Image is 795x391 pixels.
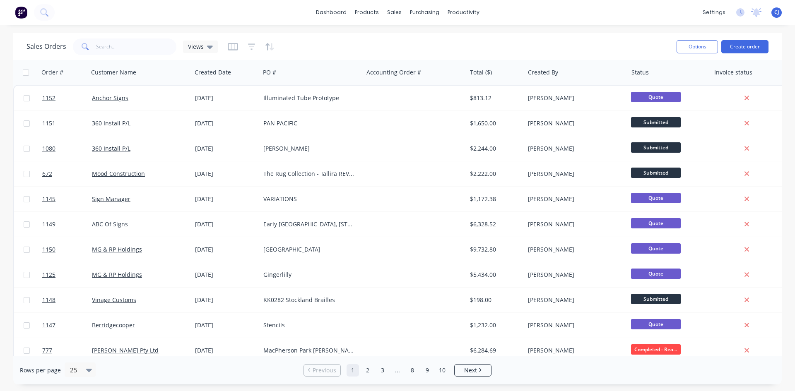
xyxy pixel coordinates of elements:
div: [DATE] [195,245,257,254]
div: [DATE] [195,271,257,279]
div: [PERSON_NAME] [528,321,620,329]
div: MacPherson Park [PERSON_NAME] [263,346,355,355]
div: $5,434.00 [470,271,518,279]
div: PAN PACIFIC [263,119,355,127]
span: Previous [313,366,336,374]
div: [DATE] [195,144,257,153]
div: sales [383,6,406,19]
span: 672 [42,170,52,178]
div: [PERSON_NAME] [528,195,620,203]
img: Factory [15,6,27,19]
div: Gingerlilly [263,271,355,279]
a: ABC Of Signs [92,220,128,228]
span: 1152 [42,94,55,102]
a: 1147 [42,313,92,338]
div: $6,284.69 [470,346,518,355]
div: $1,232.00 [470,321,518,329]
span: Completed - Rea... [631,344,681,355]
div: $2,244.00 [470,144,518,153]
a: 1152 [42,86,92,110]
a: dashboard [312,6,351,19]
span: Quote [631,218,681,228]
div: products [351,6,383,19]
span: 1147 [42,321,55,329]
div: [DATE] [195,195,257,203]
div: $6,328.52 [470,220,518,228]
a: 1125 [42,262,92,287]
div: $2,222.00 [470,170,518,178]
div: [PERSON_NAME] [528,346,620,355]
a: 360 Install P/L [92,119,130,127]
span: 1150 [42,245,55,254]
ul: Pagination [300,364,495,377]
span: Quote [631,269,681,279]
a: Next page [455,366,491,374]
div: [DATE] [195,170,257,178]
div: [PERSON_NAME] [528,296,620,304]
div: [PERSON_NAME] [528,119,620,127]
div: [DATE] [195,220,257,228]
a: Mood Construction [92,170,145,178]
div: $9,732.80 [470,245,518,254]
a: MG & RP Holdings [92,271,142,278]
span: 1145 [42,195,55,203]
div: Stencils [263,321,355,329]
span: Views [188,42,204,51]
a: Anchor Signs [92,94,128,102]
div: [PERSON_NAME] [263,144,355,153]
input: Search... [96,38,177,55]
span: Quote [631,193,681,203]
div: PO # [263,68,276,77]
div: [DATE] [195,346,257,355]
a: Page 9 [421,364,434,377]
div: Order # [41,68,63,77]
div: [PERSON_NAME] [528,220,620,228]
div: $1,650.00 [470,119,518,127]
div: Status [631,68,649,77]
div: [PERSON_NAME] [528,170,620,178]
a: 1151 [42,111,92,136]
a: 1080 [42,136,92,161]
span: Rows per page [20,366,61,374]
a: Page 3 [376,364,389,377]
div: purchasing [406,6,443,19]
span: 1148 [42,296,55,304]
span: 1149 [42,220,55,228]
span: Submitted [631,117,681,127]
div: Accounting Order # [366,68,421,77]
div: [PERSON_NAME] [528,245,620,254]
a: 1149 [42,212,92,237]
a: 1148 [42,288,92,312]
div: Illuminated Tube Prototype [263,94,355,102]
span: 1080 [42,144,55,153]
div: Customer Name [91,68,136,77]
a: Jump forward [391,364,404,377]
div: Total ($) [470,68,492,77]
a: Sign Manager [92,195,130,203]
a: [PERSON_NAME] Pty Ltd [92,346,159,354]
div: [DATE] [195,94,257,102]
div: [GEOGRAPHIC_DATA] [263,245,355,254]
span: 777 [42,346,52,355]
a: Berridgecooper [92,321,135,329]
a: 777 [42,338,92,363]
span: Submitted [631,142,681,153]
a: 1150 [42,237,92,262]
div: Created Date [195,68,231,77]
div: $198.00 [470,296,518,304]
h1: Sales Orders [26,43,66,50]
div: The Rug Collection - Tallira REVISED [263,170,355,178]
div: KK0282 Stockland Brailles [263,296,355,304]
span: 1151 [42,119,55,127]
div: Early [GEOGRAPHIC_DATA], [STREET_ADDRESS] [263,220,355,228]
div: VARIATIONS [263,195,355,203]
div: Invoice status [714,68,752,77]
span: 1125 [42,271,55,279]
a: 672 [42,161,92,186]
span: Submitted [631,294,681,304]
div: settings [699,6,730,19]
div: [PERSON_NAME] [528,144,620,153]
button: Create order [721,40,768,53]
button: Options [677,40,718,53]
a: Previous page [304,366,340,374]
